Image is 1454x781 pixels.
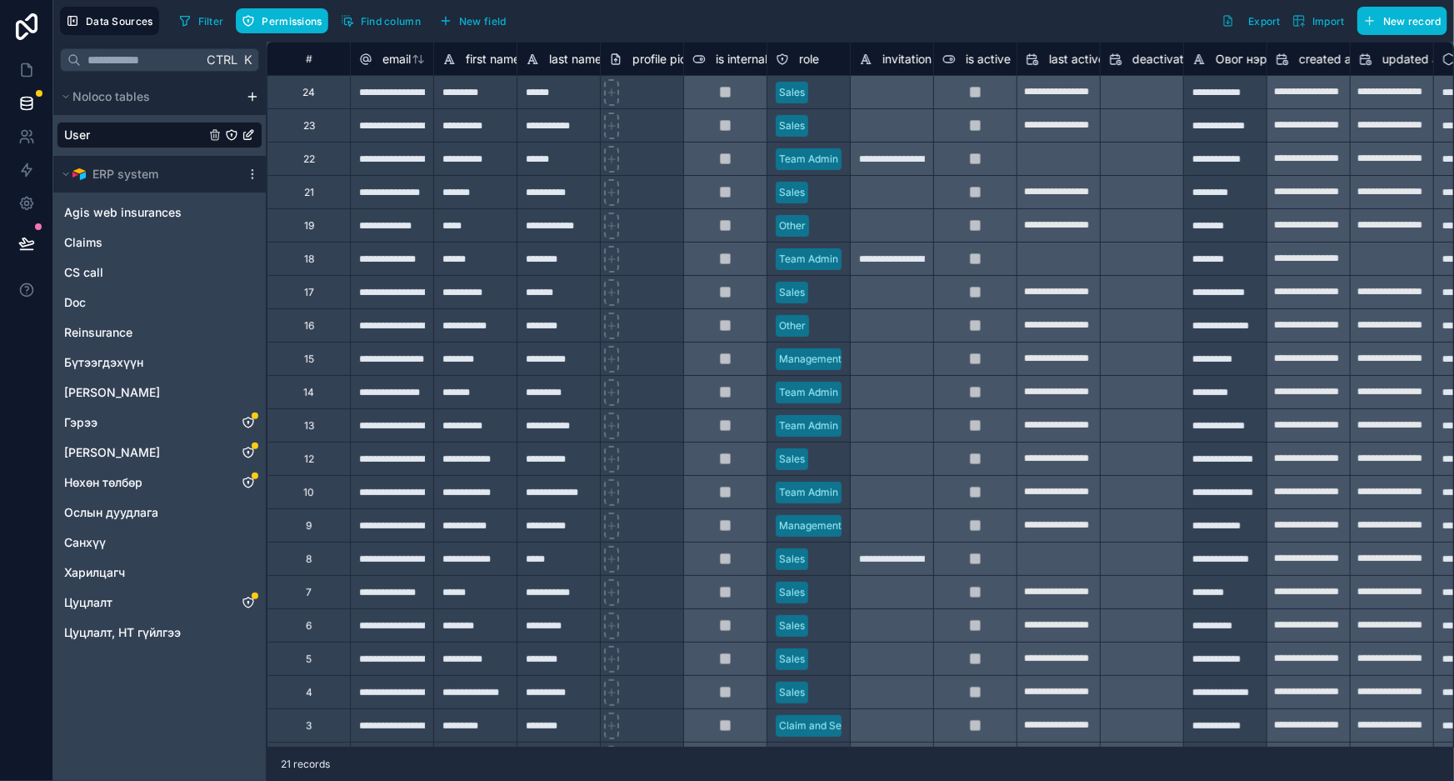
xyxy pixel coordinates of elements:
[281,758,330,771] span: 21 records
[304,353,314,366] div: 15
[433,8,512,33] button: New field
[64,474,142,491] span: Нөхөн төлбөр
[57,85,239,108] button: Noloco tables
[1299,51,1356,68] span: created at
[966,51,1011,68] span: is active
[57,619,262,646] div: Цуцлалт, НТ гүйлгээ
[361,15,421,28] span: Find column
[303,486,314,499] div: 10
[779,85,805,100] div: Sales
[306,586,312,599] div: 7
[172,8,230,33] button: Filter
[779,385,838,400] div: Team Admin
[53,78,266,653] div: scrollable content
[779,185,805,200] div: Sales
[304,253,314,266] div: 18
[1287,7,1351,35] button: Import
[64,444,160,461] span: [PERSON_NAME]
[57,469,262,496] div: Нөхөн төлбөр
[779,518,842,533] div: Management
[306,519,312,533] div: 9
[304,453,314,466] div: 12
[1132,51,1212,68] span: deactivated at
[205,49,239,70] span: Ctrl
[306,719,312,733] div: 3
[1383,15,1442,28] span: New record
[60,7,159,35] button: Data Sources
[57,409,262,436] div: Гэрээ
[303,386,314,399] div: 14
[303,119,315,133] div: 23
[72,88,150,105] span: Noloco tables
[779,418,838,433] div: Team Admin
[716,51,767,68] span: is internal
[57,259,262,286] div: CS call
[236,8,327,33] button: Permissions
[335,8,427,33] button: Find column
[64,534,106,551] span: Санхүү
[262,15,322,28] span: Permissions
[64,504,158,521] span: Ослын дуудлага
[64,234,102,251] span: Claims
[86,15,153,28] span: Data Sources
[306,619,312,633] div: 6
[64,127,90,143] span: User
[64,324,132,341] span: Reinsurance
[779,685,805,700] div: Sales
[632,51,708,68] span: profile picture
[64,594,112,611] span: Цуцлалт
[64,354,143,371] span: Бүтээгдэхүүн
[57,529,262,556] div: Санхүү
[304,419,314,433] div: 13
[64,384,160,401] span: [PERSON_NAME]
[304,186,314,199] div: 21
[302,86,315,99] div: 24
[779,718,866,733] div: Claim and Service
[779,318,806,333] div: Other
[92,166,158,183] span: ERP system
[779,452,805,467] div: Sales
[236,8,334,33] a: Permissions
[1351,7,1447,35] a: New record
[64,204,182,221] span: Agis web insurances
[64,564,125,581] span: Харилцагч
[57,319,262,346] div: Reinsurance
[1216,51,1267,68] span: Овог нэр
[57,499,262,526] div: Ослын дуудлага
[779,618,805,633] div: Sales
[306,653,312,666] div: 5
[303,153,315,166] div: 22
[882,51,966,68] span: invitation token
[1382,51,1443,68] span: updated at
[57,379,262,406] div: Гадагшаа хандалт
[306,686,312,699] div: 4
[57,439,262,466] div: Зүйлийн дэлгэрэнгүй
[779,585,805,600] div: Sales
[57,122,262,148] div: User
[1248,15,1281,28] span: Export
[306,553,312,566] div: 8
[1049,51,1119,68] span: last active at
[779,252,838,267] div: Team Admin
[64,414,97,431] span: Гэрээ
[779,218,806,233] div: Other
[280,53,337,65] div: #
[779,118,805,133] div: Sales
[779,352,842,367] div: Management
[304,286,314,299] div: 17
[779,552,805,567] div: Sales
[64,264,103,281] span: CS call
[57,349,262,376] div: Бүтээгдэхүүн
[549,51,602,68] span: last name
[57,229,262,256] div: Claims
[382,51,411,68] span: email
[57,589,262,616] div: Цуцлалт
[1312,15,1345,28] span: Import
[779,152,838,167] div: Team Admin
[1216,7,1287,35] button: Export
[459,15,507,28] span: New field
[198,15,224,28] span: Filter
[1357,7,1447,35] button: New record
[779,652,805,667] div: Sales
[242,54,253,66] span: K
